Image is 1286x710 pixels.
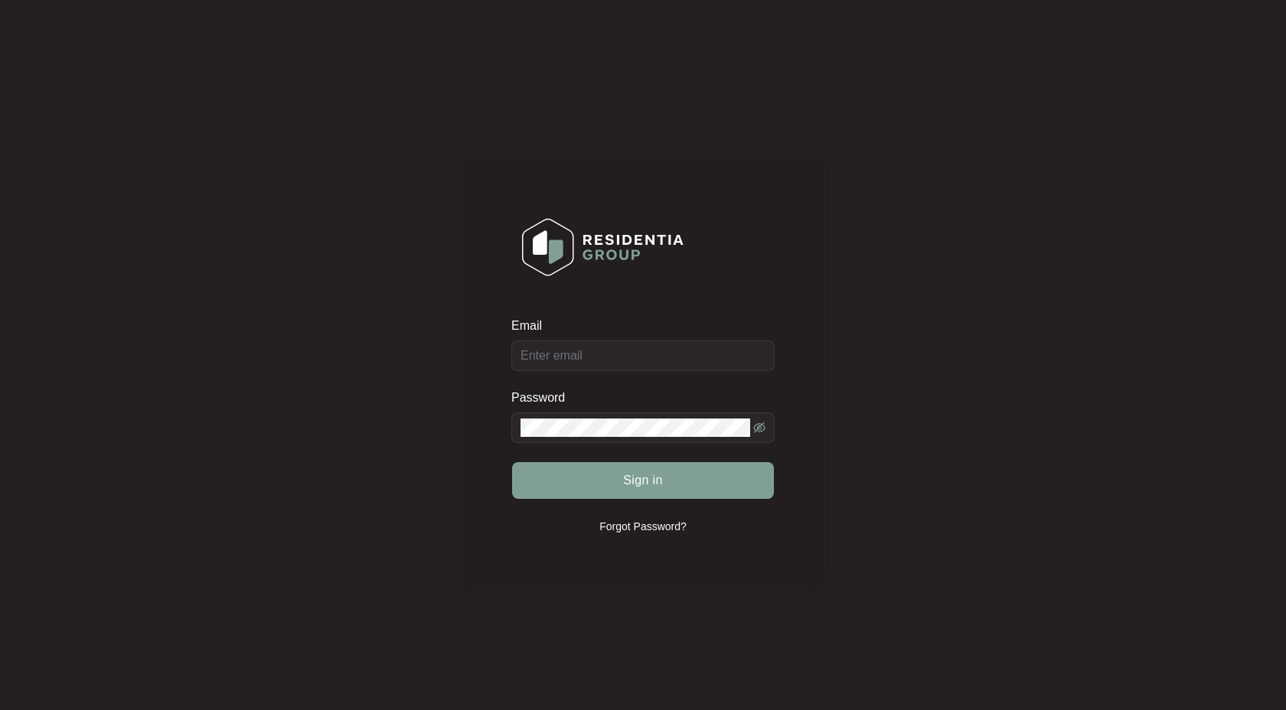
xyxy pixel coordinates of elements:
[512,462,774,499] button: Sign in
[511,340,775,371] input: Email
[623,471,663,490] span: Sign in
[511,390,576,405] label: Password
[521,419,750,437] input: Password
[753,422,765,434] span: eye-invisible
[512,208,694,286] img: Login Logo
[599,519,687,534] p: Forgot Password?
[511,318,553,334] label: Email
